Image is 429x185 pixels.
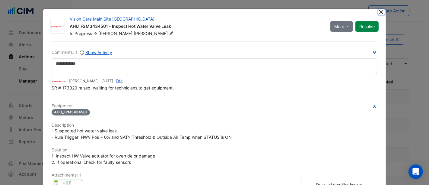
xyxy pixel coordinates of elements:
button: Show Activity [80,49,113,56]
span: More [334,23,344,30]
div: Open Intercom Messenger [408,164,423,179]
h6: Attachments: 1 [52,173,377,178]
img: JnJ Vision Care [52,78,67,85]
button: Close [378,9,385,15]
span: [PERSON_NAME] [98,31,132,36]
h6: Equipment [52,103,377,109]
small: [PERSON_NAME] - - [69,78,122,84]
span: -> [93,31,97,36]
div: AHU_F2M3434501 - Inspect Hot Water Valve Leak [70,23,323,31]
button: More [330,21,353,32]
a: Vision Care Main Site [GEOGRAPHIC_DATA] [70,16,154,21]
h6: Solution [52,148,377,153]
span: In Progress [70,31,92,36]
span: - Suspected hot water valve leak - Rule Trigger: HWV Pos = 0% and SAT> Threshold & Outside Air Te... [52,128,232,140]
span: SR # 173320 raised, waiting for technicians to get equipment. [52,85,174,90]
a: Edit [116,79,122,83]
h6: Description [52,123,377,128]
span: 1. Inspect HW Valve actuator for override or damage 2. If operational check for faulty sensors [52,153,155,165]
span: [PERSON_NAME] [134,31,175,37]
span: 2025-09-22 10:57:08 [101,79,113,83]
button: Resolve [355,21,379,32]
span: AHU_F2M3434501 [52,109,90,115]
img: JnJ Vision Care [51,24,65,30]
div: Comments: 1 [52,49,113,56]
